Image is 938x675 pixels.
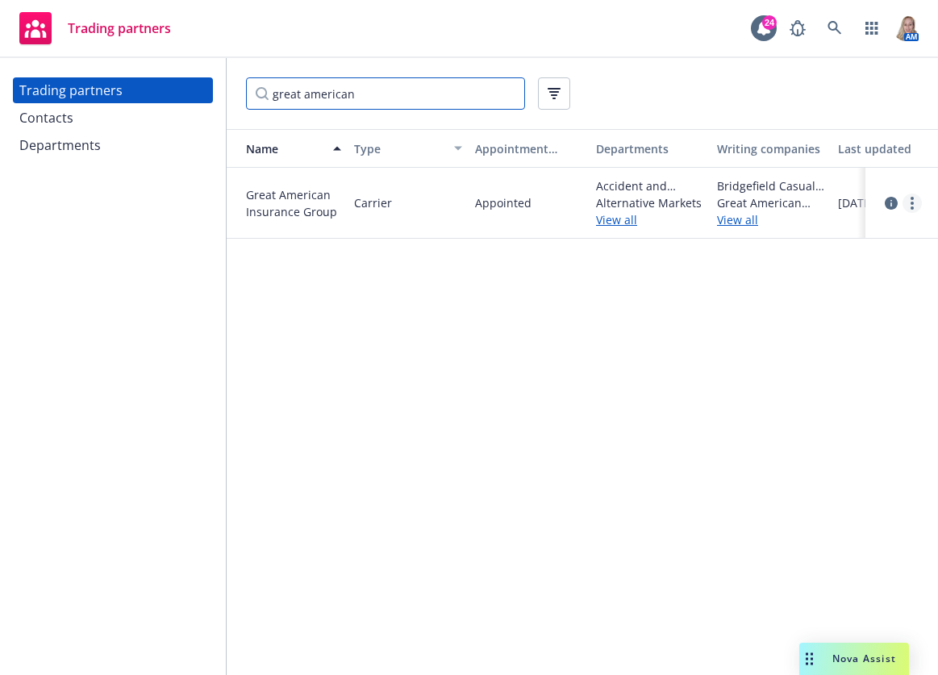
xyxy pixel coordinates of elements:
span: Bridgefield Casualty Insurance Company [717,177,825,194]
a: circleInformation [882,194,901,213]
span: Carrier [354,194,392,211]
a: Report a Bug [782,12,814,44]
a: Search [819,12,851,44]
div: Departments [596,140,704,157]
div: Type [354,140,444,157]
button: Writing companies [711,129,832,168]
button: Appointment status [469,129,590,168]
img: photo [893,15,919,41]
span: Great American Risk Solutions Surplus Lines Insurance Company [717,194,825,211]
a: Switch app [856,12,888,44]
a: more [903,194,922,213]
div: Writing companies [717,140,825,157]
a: Contacts [13,105,213,131]
div: Drag to move [799,643,819,675]
a: Trading partners [13,77,213,103]
span: Trading partners [68,22,171,35]
input: Filter by keyword... [246,77,525,110]
a: Trading partners [13,6,177,51]
button: Departments [590,129,711,168]
span: Great American Insurance Group [246,186,341,220]
button: Nova Assist [799,643,909,675]
div: Departments [19,132,101,158]
a: Departments [13,132,213,158]
div: Name [233,140,323,157]
span: Appointed [475,194,532,211]
div: Last updated [838,140,928,157]
div: 24 [762,15,777,30]
div: Trading partners [19,77,123,103]
span: [DATE] [838,194,874,211]
button: Type [348,129,469,168]
span: Accident and Health [596,177,704,194]
a: View all [596,211,704,228]
a: View all [717,211,825,228]
div: Appointment status [475,140,583,157]
button: Name [227,129,348,168]
div: Contacts [19,105,73,131]
span: Nova Assist [832,652,896,665]
span: Alternative Markets [596,194,704,211]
